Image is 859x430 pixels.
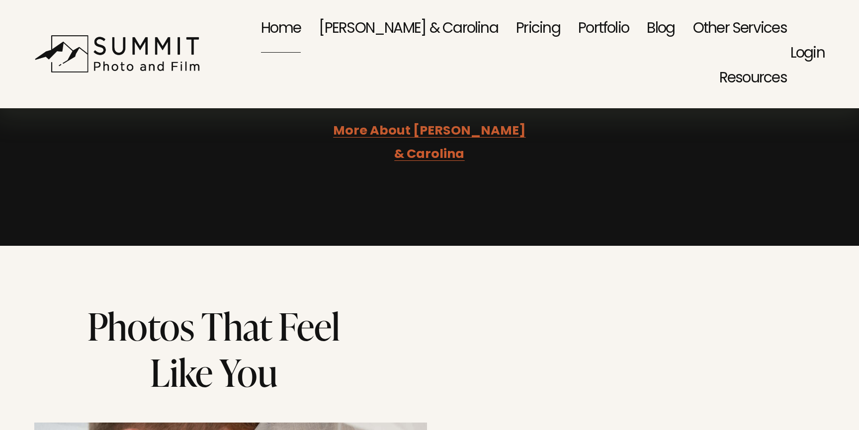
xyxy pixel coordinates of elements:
a: More About [PERSON_NAME] & Carolina [333,121,525,165]
a: Blog [647,4,675,54]
img: Summit Photo and Film [34,35,206,73]
a: Portfolio [578,4,629,54]
a: Login [790,31,825,77]
span: Resources [719,56,787,102]
a: folder dropdown [693,4,787,54]
span: Other Services [693,6,787,53]
a: Home [261,4,301,54]
a: [PERSON_NAME] & Carolina [319,4,498,54]
h1: Photos That Feel Like You [68,302,360,395]
a: folder dropdown [719,54,787,104]
a: Pricing [516,4,560,54]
